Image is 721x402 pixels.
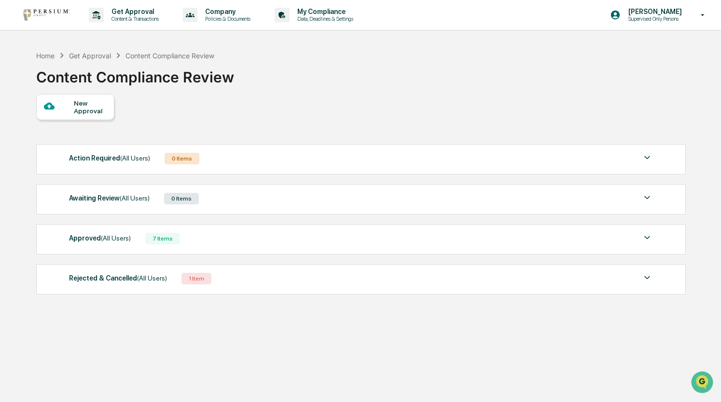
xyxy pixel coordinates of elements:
div: Awaiting Review [69,192,150,204]
span: (All Users) [101,234,131,242]
div: Rejected & Cancelled [69,272,167,284]
button: Start new chat [164,76,176,88]
p: [PERSON_NAME] [621,8,687,15]
div: We're available if you need us! [33,83,122,91]
img: caret [641,272,653,283]
img: 1746055101610-c473b297-6a78-478c-a979-82029cc54cd1 [10,73,27,91]
div: Content Compliance Review [125,52,214,60]
span: (All Users) [120,154,150,162]
div: 1 Item [181,273,211,284]
a: 🗄️Attestations [66,117,124,134]
a: 🔎Data Lookup [6,135,65,153]
img: caret [641,152,653,163]
p: Policies & Documents [197,15,255,22]
div: Action Required [69,152,150,164]
p: Content & Transactions [104,15,164,22]
div: 7 Items [145,233,180,244]
p: My Compliance [290,8,358,15]
div: 🗄️ [70,122,78,130]
p: Supervised Only Persons [621,15,687,22]
div: 0 Items [164,193,199,204]
img: logo [23,9,69,21]
p: Data, Deadlines & Settings [290,15,358,22]
input: Clear [25,43,159,54]
img: caret [641,192,653,203]
div: 🔎 [10,140,17,148]
iframe: Open customer support [690,370,716,396]
div: New Approval [74,99,106,115]
span: (All Users) [120,194,150,202]
div: Content Compliance Review [36,61,234,86]
span: Pylon [96,163,117,170]
div: 🖐️ [10,122,17,130]
a: Powered byPylon [68,162,117,170]
img: caret [641,232,653,243]
div: Start new chat [33,73,158,83]
div: Approved [69,232,131,244]
span: (All Users) [137,274,167,282]
p: Get Approval [104,8,164,15]
p: How can we help? [10,20,176,35]
p: Company [197,8,255,15]
span: Attestations [80,121,120,131]
span: Data Lookup [19,139,61,149]
div: Home [36,52,55,60]
div: 0 Items [165,153,199,164]
a: 🖐️Preclearance [6,117,66,134]
span: Preclearance [19,121,62,131]
div: Get Approval [69,52,111,60]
